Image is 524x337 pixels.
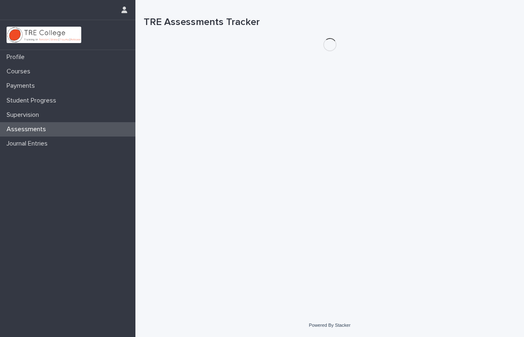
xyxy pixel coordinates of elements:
[3,97,63,105] p: Student Progress
[3,111,46,119] p: Supervision
[3,140,54,148] p: Journal Entries
[3,125,53,133] p: Assessments
[3,53,31,61] p: Profile
[309,323,350,328] a: Powered By Stacker
[7,27,81,43] img: L01RLPSrRaOWR30Oqb5K
[3,68,37,75] p: Courses
[144,16,516,28] h1: TRE Assessments Tracker
[3,82,41,90] p: Payments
